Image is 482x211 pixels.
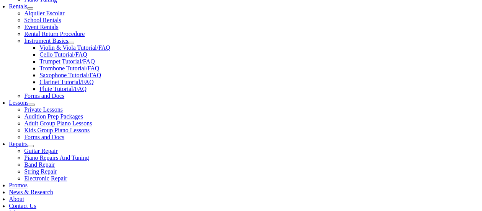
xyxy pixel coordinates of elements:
a: News & Research [9,189,53,195]
a: Event Rentals [24,24,58,30]
a: Trombone Tutorial/FAQ [39,65,99,71]
button: Open submenu of Rentals [27,7,33,10]
a: Electronic Repair [24,175,67,182]
a: About [9,196,24,202]
a: Contact Us [9,203,36,209]
a: Alquiler Escolar [24,10,64,16]
a: Trumpet Tutorial/FAQ [39,58,95,65]
a: Promos [9,182,28,188]
a: Lessons [9,99,29,106]
a: String Repair [24,168,57,175]
button: Open submenu of Lessons [29,104,35,106]
a: Audition Prep Packages [24,113,83,120]
a: Forms and Docs [24,134,64,140]
a: Kids Group Piano Lessons [24,127,90,133]
a: Repairs [9,141,28,147]
a: Forms and Docs [24,93,64,99]
a: Piano Repairs And Tuning [24,154,89,161]
button: Open submenu of Instrument Basics [68,42,74,44]
a: Flute Tutorial/FAQ [39,86,87,92]
a: Clarinet Tutorial/FAQ [39,79,94,85]
a: Violin & Viola Tutorial/FAQ [39,44,110,51]
a: Cello Tutorial/FAQ [39,51,87,58]
a: Saxophone Tutorial/FAQ [39,72,101,78]
a: Private Lessons [24,106,63,113]
a: School Rentals [24,17,61,23]
a: Adult Group Piano Lessons [24,120,92,127]
a: Rental Return Procedure [24,31,85,37]
a: Band Repair [24,161,55,168]
a: Guitar Repair [24,148,58,154]
button: Open submenu of Repairs [28,145,34,147]
a: Instrument Basics [24,37,68,44]
a: Rentals [9,3,27,10]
